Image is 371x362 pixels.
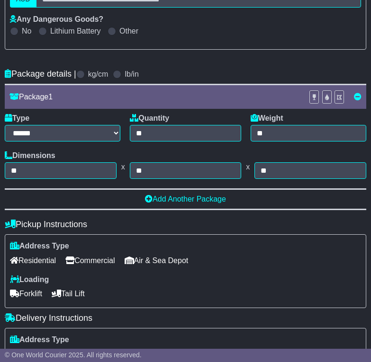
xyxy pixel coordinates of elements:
[117,162,130,171] span: x
[10,15,103,24] label: Any Dangerous Goods?
[130,114,169,123] label: Quantity
[5,92,304,101] div: Package
[119,26,138,35] label: Other
[5,313,366,323] h4: Delivery Instructions
[88,70,109,79] label: kg/cm
[5,69,76,79] h4: Package details |
[125,253,189,268] span: Air & Sea Depot
[125,70,138,79] label: lb/in
[65,253,115,268] span: Commercial
[50,26,101,35] label: Lithium Battery
[251,114,283,123] label: Weight
[52,286,85,301] span: Tail Lift
[5,151,55,160] label: Dimensions
[10,253,56,268] span: Residential
[5,114,29,123] label: Type
[10,286,42,301] span: Forklift
[354,93,362,101] a: Remove this item
[125,346,189,361] span: Air & Sea Depot
[241,162,254,171] span: x
[65,346,115,361] span: Commercial
[145,195,226,203] a: Add Another Package
[10,335,69,344] label: Address Type
[10,275,49,284] label: Loading
[10,346,56,361] span: Residential
[5,220,366,230] h4: Pickup Instructions
[48,93,53,101] span: 1
[10,241,69,250] label: Address Type
[5,351,142,359] span: © One World Courier 2025. All rights reserved.
[22,26,31,35] label: No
